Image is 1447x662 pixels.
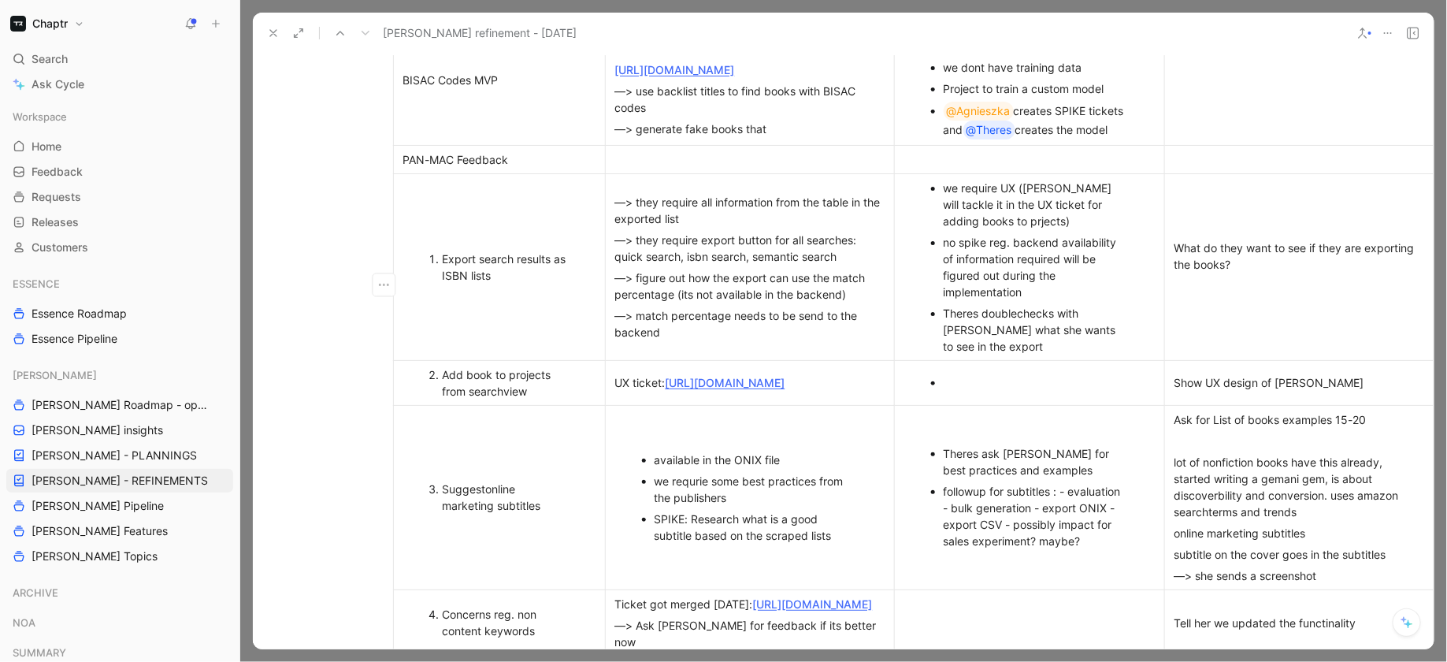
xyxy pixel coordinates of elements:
div: What do they want to see if they are exporting the books? [1174,240,1425,273]
span: Customers [32,240,88,255]
div: we require UX ([PERSON_NAME] will tackle it in the UX ticket for adding books to prjects) [944,180,1131,229]
div: Search [6,47,233,71]
span: Ask Cycle [32,75,84,94]
a: Essence Roadmap [6,302,233,325]
div: ARCHIVE [6,581,233,609]
div: no spike reg. backend availability of information required will be figured out during the impleme... [944,234,1131,300]
span: [PERSON_NAME] [13,367,97,383]
div: —> they require export button for all searches: quick search, isbn search, semantic search [615,232,885,265]
span: Essence Pipeline [32,331,117,347]
div: Concerns reg. non content keywords [443,606,572,639]
span: [PERSON_NAME] - PLANNINGS [32,448,197,463]
div: Ask for List of books examples 15-20 [1174,411,1425,428]
a: [PERSON_NAME] - PLANNINGS [6,444,233,467]
div: Theres ask [PERSON_NAME] for best practices and examples [944,445,1131,478]
button: ChaptrChaptr [6,13,88,35]
div: Theres doublechecks with [PERSON_NAME] what she wants to see in the export [944,305,1131,355]
img: Chaptr [10,16,26,32]
span: Suggest [443,482,486,496]
span: Search [32,50,68,69]
div: SPIKE: Research what is a good subtitle based on the scraped lists [655,511,861,544]
div: creates SPIKE tickets and creates the model [944,102,1131,139]
div: Project to train a custom model [944,80,1131,97]
div: BISAC Codes MVP [403,72,595,88]
div: PAN-MAC Feedback [403,151,595,168]
a: Releases [6,210,233,234]
div: [PERSON_NAME][PERSON_NAME] Roadmap - open items[PERSON_NAME] insights[PERSON_NAME] - PLANNINGS[PE... [6,363,233,568]
h1: Chaptr [32,17,68,31]
a: [URL][DOMAIN_NAME] [666,376,785,389]
div: NOA [6,611,233,639]
div: @Theres [967,121,1012,139]
span: ARCHIVE [13,585,58,601]
span: NOA [13,615,35,630]
div: ARCHIVE [6,581,233,604]
div: we dont have training data [944,59,1131,76]
div: NOA [6,611,233,634]
span: [PERSON_NAME] Roadmap - open items [32,397,213,413]
a: [PERSON_NAME] - REFINEMENTS [6,469,233,493]
a: Feedback [6,160,233,184]
div: Show UX design of [PERSON_NAME] [1174,374,1425,391]
a: [URL][DOMAIN_NAME] [615,63,735,76]
span: followup for subtitles : - evaluation - bulk generation - export ONIX - export CSV - possibly imp... [944,485,1124,548]
div: Export search results as ISBN lists [443,251,572,284]
div: UX ticket: [615,374,885,391]
div: online marketing subtitles [1174,525,1425,541]
div: we requrie some best practices from the publishers [655,473,861,506]
div: ESSENCEEssence RoadmapEssence Pipeline [6,272,233,351]
div: online marketing subtitles [443,481,572,514]
a: Home [6,135,233,158]
div: subtitle on the cover goes in the subtitles [1174,546,1425,563]
a: Essence Pipeline [6,327,233,351]
div: —> generate fake books that [615,121,885,137]
div: Tell her we updated the functinality [1174,615,1425,631]
span: [PERSON_NAME] Topics [32,549,158,564]
div: Add book to projects from searchview [443,366,572,400]
span: SUMMARY [13,645,66,660]
div: —> Ask [PERSON_NAME] for feedback if its better now [615,617,885,650]
div: Ticket got merged [DATE]: [615,596,885,612]
a: [URL][DOMAIN_NAME] [753,597,873,611]
span: Releases [32,214,79,230]
a: [PERSON_NAME] Features [6,519,233,543]
a: [PERSON_NAME] insights [6,418,233,442]
div: —> match percentage needs to be send to the backend [615,307,885,340]
div: Workspace [6,105,233,128]
span: Home [32,139,61,154]
div: available in the ONIX file [655,452,861,468]
span: Requests [32,189,81,205]
div: —> use backlist titles to find books with BISAC codes [615,83,885,116]
span: ESSENCE [13,276,60,292]
div: ESSENCE [6,272,233,296]
span: Essence Roadmap [32,306,127,322]
a: Customers [6,236,233,259]
span: [PERSON_NAME] - REFINEMENTS [32,473,208,489]
span: Feedback [32,164,83,180]
span: [PERSON_NAME] Features [32,523,168,539]
span: [PERSON_NAME] Pipeline [32,498,164,514]
a: Requests [6,185,233,209]
a: [PERSON_NAME] Topics [6,545,233,568]
a: Ask Cycle [6,73,233,96]
div: @Agnieszka [947,102,1011,121]
div: —> they require all information from the table in the exported list [615,194,885,227]
span: [PERSON_NAME] refinement - [DATE] [383,24,577,43]
div: lot of nonfiction books have this already, started writing a gemani gem, is about discoverbility ... [1174,454,1425,520]
span: [PERSON_NAME] insights [32,422,163,438]
a: [PERSON_NAME] Pipeline [6,494,233,518]
div: —> figure out how the export can use the match percentage (its not available in the backend) [615,270,885,303]
div: [PERSON_NAME] [6,363,233,387]
a: [PERSON_NAME] Roadmap - open items [6,393,233,417]
span: Workspace [13,109,67,125]
div: —> she sends a screenshot [1174,567,1425,584]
